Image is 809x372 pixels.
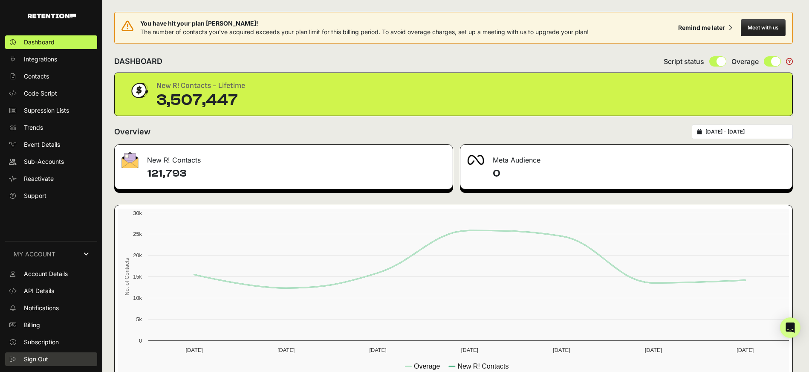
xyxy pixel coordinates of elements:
img: Retention.com [28,14,76,18]
span: Overage [731,56,759,67]
h4: 0 [493,167,786,180]
span: Subscription [24,338,59,346]
span: API Details [24,287,54,295]
text: Overage [414,363,440,370]
span: Contacts [24,72,49,81]
text: [DATE] [186,347,203,353]
span: Trends [24,123,43,132]
a: Notifications [5,301,97,315]
text: [DATE] [645,347,662,353]
text: 0 [139,337,142,344]
h4: 121,793 [147,167,446,180]
a: Dashboard [5,35,97,49]
a: Sub-Accounts [5,155,97,169]
a: Event Details [5,138,97,151]
a: MY ACCOUNT [5,241,97,267]
text: 15k [133,273,142,280]
a: Subscription [5,335,97,349]
img: fa-meta-2f981b61bb99beabf952f7030308934f19ce035c18b003e963880cc3fabeebb7.png [467,155,484,165]
text: 25k [133,231,142,237]
text: 10k [133,295,142,301]
h2: Overview [114,126,150,138]
a: Trends [5,121,97,134]
div: New R! Contacts - Lifetime [156,80,245,92]
a: Sign Out [5,352,97,366]
span: Billing [24,321,40,329]
span: Notifications [24,304,59,312]
span: Account Details [24,270,68,278]
a: Billing [5,318,97,332]
span: You have hit your plan [PERSON_NAME]! [140,19,589,28]
text: No. of Contacts [124,258,130,295]
span: Event Details [24,140,60,149]
span: Integrations [24,55,57,64]
img: fa-envelope-19ae18322b30453b285274b1b8af3d052b27d846a4fbe8435d1a52b978f639a2.png [121,152,139,168]
span: The number of contacts you've acquired exceeds your plan limit for this billing period. To avoid ... [140,28,589,35]
div: New R! Contacts [115,145,453,170]
text: [DATE] [737,347,754,353]
span: Code Script [24,89,57,98]
img: dollar-coin-05c43ed7efb7bc0c12610022525b4bbbb207c7efeef5aecc26f025e68dcafac9.png [128,80,150,101]
text: 30k [133,210,142,216]
a: Reactivate [5,172,97,186]
div: 3,507,447 [156,92,245,109]
text: [DATE] [461,347,478,353]
text: [DATE] [553,347,570,353]
span: Support [24,192,46,200]
a: Account Details [5,267,97,281]
text: 20k [133,252,142,259]
span: Script status [664,56,704,67]
h2: DASHBOARD [114,55,162,67]
div: Meta Audience [460,145,792,170]
text: [DATE] [369,347,386,353]
button: Meet with us [741,19,786,36]
button: Remind me later [675,20,736,35]
span: Sign Out [24,355,48,363]
span: Sub-Accounts [24,157,64,166]
a: API Details [5,284,97,298]
text: 5k [136,316,142,323]
a: Integrations [5,52,97,66]
a: Support [5,189,97,203]
span: MY ACCOUNT [14,250,55,259]
a: Code Script [5,87,97,100]
a: Contacts [5,70,97,83]
a: Supression Lists [5,104,97,117]
div: Remind me later [678,23,725,32]
div: Open Intercom Messenger [780,317,800,338]
span: Dashboard [24,38,55,46]
span: Supression Lists [24,106,69,115]
text: New R! Contacts [457,363,509,370]
text: [DATE] [277,347,295,353]
span: Reactivate [24,174,54,183]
